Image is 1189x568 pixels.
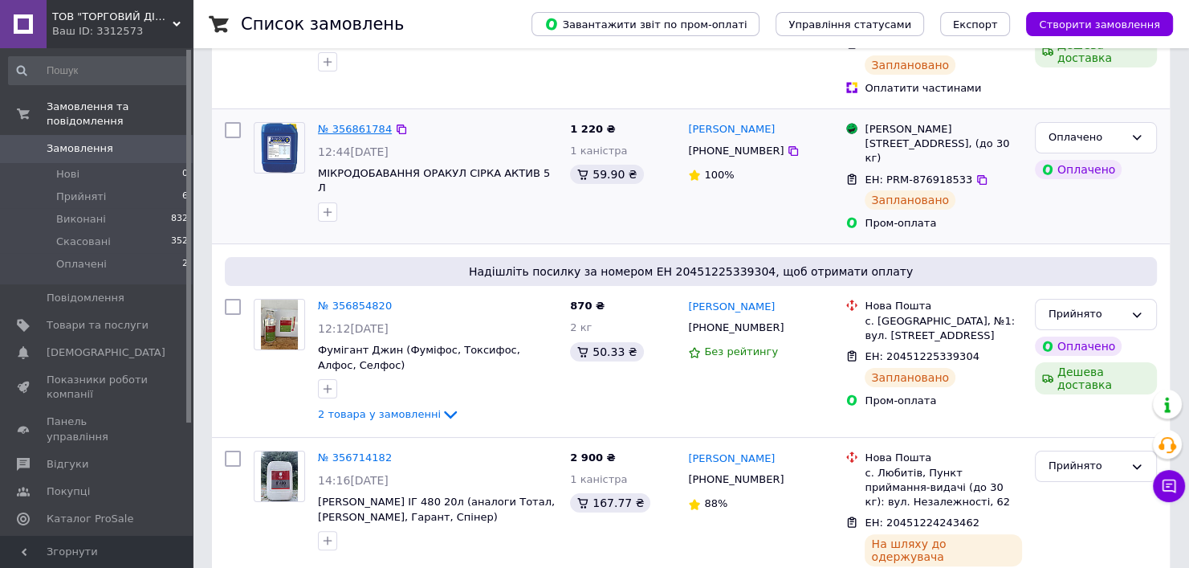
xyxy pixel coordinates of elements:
span: Показники роботи компанії [47,373,149,402]
span: Виконані [56,212,106,227]
span: 100% [704,169,734,181]
a: 2 товара у замовленні [318,408,460,420]
span: Повідомлення [47,291,124,305]
a: № 356714182 [318,452,392,464]
span: Управління статусами [788,18,911,31]
span: Відгуки [47,457,88,472]
a: Фумігант Джин (Фуміфос, Токсифос, Алфос, Селфос) [318,344,520,371]
a: № 356854820 [318,300,392,312]
span: 88% [704,497,727,509]
span: ЕН: 20451225339304 [865,350,979,362]
a: Створити замовлення [1010,18,1173,30]
span: 12:12[DATE] [318,322,389,335]
span: Створити замовлення [1039,18,1160,31]
span: 870 ₴ [570,300,605,312]
span: 12:44[DATE] [318,145,389,158]
div: [PHONE_NUMBER] [685,317,787,338]
a: [PERSON_NAME] [688,452,775,467]
div: Оплачено [1049,129,1124,146]
div: Пром-оплата [865,394,1021,408]
span: Надішліть посилку за номером ЕН 20451225339304, щоб отримати оплату [231,264,1150,280]
span: Без рейтингу [704,345,778,358]
a: [PERSON_NAME] [688,300,775,315]
input: Пошук [8,56,189,85]
div: Оплатити частинами [865,81,1021,96]
span: Покупці [47,484,90,499]
span: ТОВ "ТОРГОВИЙ ДІМ "ПЛАНТАГРО" [52,10,173,24]
span: 2 900 ₴ [570,452,615,464]
div: Заплановано [865,190,955,210]
div: 50.33 ₴ [570,342,643,362]
span: 2 товара у замовленні [318,408,441,420]
div: Заплановано [865,55,955,75]
span: 2 кг [570,321,592,333]
button: Управління статусами [776,12,924,36]
span: 1 220 ₴ [570,123,615,135]
button: Створити замовлення [1026,12,1173,36]
span: ЕН: PRM-876918533 [865,174,972,186]
a: МІКРОДОБАВАННЯ ОРАКУЛ СІРКА АКТИВ 5 Л [318,167,550,194]
div: 59.90 ₴ [570,165,643,184]
img: Фото товару [261,300,299,349]
a: № 356861784 [318,123,392,135]
img: Фото товару [261,452,299,501]
div: с. [GEOGRAPHIC_DATA], №1: вул. [STREET_ADDRESS] [865,314,1021,343]
span: Замовлення [47,141,113,156]
div: с. Любитів, Пункт приймання-видачі (до 30 кг): вул. Незалежності, 62 [865,466,1021,510]
div: 167.77 ₴ [570,493,650,513]
span: Нові [56,167,79,182]
span: Завантажити звіт по пром-оплаті [544,17,747,31]
span: Оплачені [56,257,107,272]
span: Каталог ProSale [47,512,133,526]
span: Прийняті [56,190,106,204]
div: Нова Пошта [865,299,1021,313]
span: Експорт [953,18,998,31]
span: 0 [182,167,188,182]
div: Оплачено [1035,160,1122,179]
a: [PERSON_NAME] ІГ 480 20л (аналоги Тотал, [PERSON_NAME], Гарант, Спінер) [318,496,555,523]
span: 1 каністра [570,145,627,157]
a: Фото товару [254,451,305,502]
div: Дешева доставка [1035,35,1157,67]
div: Пром-оплата [865,216,1021,231]
span: 14:16[DATE] [318,474,389,487]
div: Заплановано [865,368,955,387]
div: Дешева доставка [1035,362,1157,394]
div: Ваш ID: 3312573 [52,24,193,39]
div: Прийнято [1049,306,1124,323]
div: Нова Пошта [865,451,1021,465]
div: [STREET_ADDRESS], (до 30 кг) [865,137,1021,165]
span: 832 [171,212,188,227]
span: Скасовані [56,235,111,249]
button: Чат з покупцем [1153,470,1185,502]
div: [PHONE_NUMBER] [685,469,787,490]
a: Фото товару [254,122,305,174]
span: 1 каністра [570,473,627,485]
span: ЕН: 20451224243462 [865,517,979,529]
span: Замовлення та повідомлення [47,100,193,129]
img: Фото товару [261,123,299,173]
span: 6 [182,190,188,204]
div: На шляху до одержувача [865,534,1021,566]
span: 2 [182,257,188,272]
span: 352 [171,235,188,249]
a: Фото товару [254,299,305,350]
span: [DEMOGRAPHIC_DATA] [47,345,165,360]
button: Експорт [940,12,1011,36]
h1: Список замовлень [241,14,404,34]
span: Панель управління [47,415,149,443]
a: [PERSON_NAME] [688,122,775,137]
div: [PHONE_NUMBER] [685,141,787,161]
button: Завантажити звіт по пром-оплаті [531,12,759,36]
div: Прийнято [1049,458,1124,475]
div: Оплачено [1035,337,1122,356]
span: Товари та послуги [47,318,149,333]
div: [PERSON_NAME] [865,122,1021,137]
